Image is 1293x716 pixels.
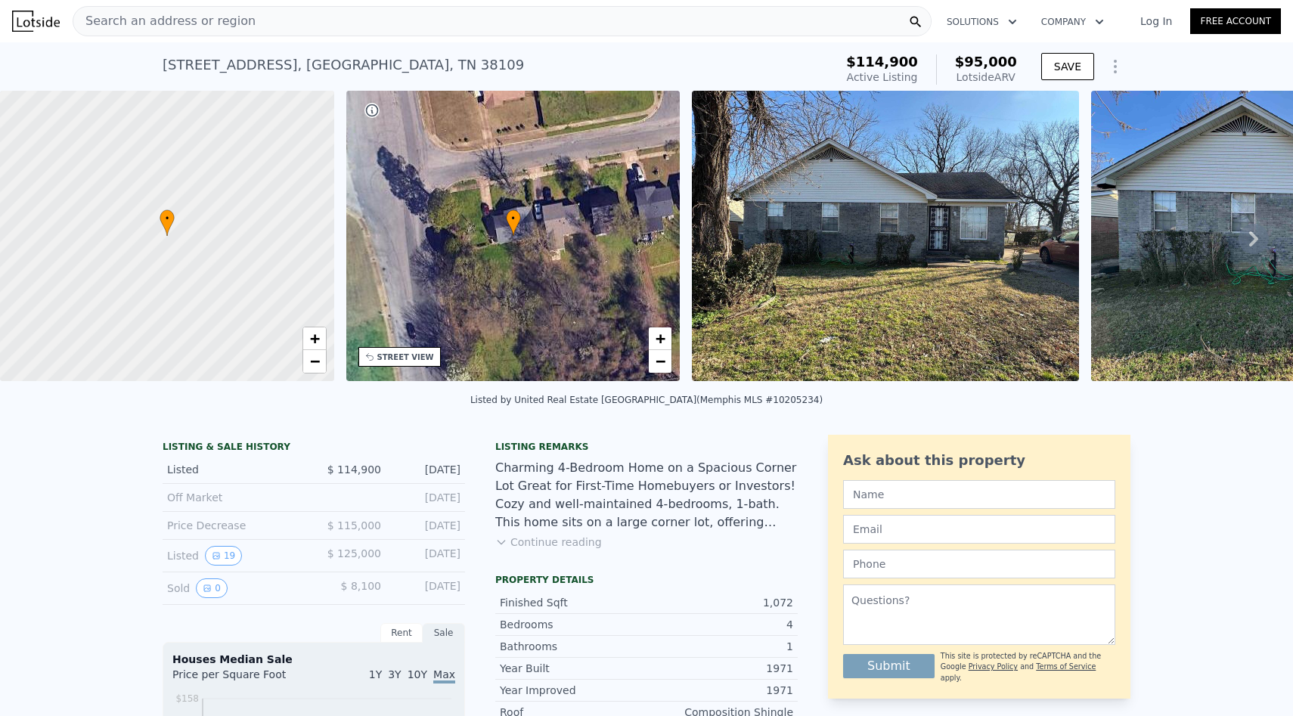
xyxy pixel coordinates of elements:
div: Price Decrease [167,518,302,533]
span: • [160,212,175,225]
a: Zoom out [649,350,671,373]
div: Listing remarks [495,441,798,453]
div: Listed [167,462,302,477]
div: Bathrooms [500,639,646,654]
div: 1 [646,639,793,654]
span: − [656,352,665,370]
span: $ 8,100 [341,580,381,592]
span: + [656,329,665,348]
span: 1Y [369,668,382,680]
button: Continue reading [495,535,602,550]
div: [DATE] [393,490,460,505]
button: Company [1029,8,1116,36]
div: Lotside ARV [955,70,1017,85]
div: Listed [167,546,302,566]
input: Name [843,480,1115,509]
div: Bedrooms [500,617,646,632]
div: Year Built [500,661,646,676]
div: • [160,209,175,236]
div: [STREET_ADDRESS] , [GEOGRAPHIC_DATA] , TN 38109 [163,54,524,76]
div: Finished Sqft [500,595,646,610]
div: [DATE] [393,518,460,533]
button: SAVE [1041,53,1094,80]
div: Sale [423,623,465,643]
span: Search an address or region [73,12,256,30]
div: 1971 [646,683,793,698]
span: 3Y [388,668,401,680]
div: 1,072 [646,595,793,610]
span: + [309,329,319,348]
div: [DATE] [393,462,460,477]
div: Ask about this property [843,450,1115,471]
span: $95,000 [955,54,1017,70]
button: Show Options [1100,51,1130,82]
img: Lotside [12,11,60,32]
a: Zoom in [649,327,671,350]
div: [DATE] [393,578,460,598]
div: LISTING & SALE HISTORY [163,441,465,456]
input: Phone [843,550,1115,578]
div: Property details [495,574,798,586]
div: Charming 4-Bedroom Home on a Spacious Corner Lot Great for First-Time Homebuyers or Investors! Co... [495,459,798,532]
span: − [309,352,319,370]
span: 10Y [408,668,427,680]
div: Sold [167,578,302,598]
img: Sale: 167695557 Parcel: 85638944 [692,91,1079,381]
a: Log In [1122,14,1190,29]
a: Free Account [1190,8,1281,34]
div: Houses Median Sale [172,652,455,667]
button: View historical data [205,546,242,566]
tspan: $158 [175,693,199,704]
button: Submit [843,654,935,678]
div: Listed by United Real Estate [GEOGRAPHIC_DATA] (Memphis MLS #10205234) [470,395,823,405]
a: Zoom out [303,350,326,373]
div: 4 [646,617,793,632]
span: Max [433,668,455,683]
button: Solutions [935,8,1029,36]
div: • [506,209,521,236]
div: STREET VIEW [377,352,434,363]
div: Off Market [167,490,302,505]
span: $114,900 [846,54,918,70]
div: 1971 [646,661,793,676]
a: Privacy Policy [969,662,1018,671]
input: Email [843,515,1115,544]
div: [DATE] [393,546,460,566]
span: • [506,212,521,225]
div: Price per Square Foot [172,667,314,691]
span: Active Listing [847,71,918,83]
a: Terms of Service [1036,662,1096,671]
div: Rent [380,623,423,643]
span: $ 114,900 [327,463,381,476]
div: Year Improved [500,683,646,698]
span: $ 125,000 [327,547,381,559]
div: This site is protected by reCAPTCHA and the Google and apply. [941,651,1115,683]
a: Zoom in [303,327,326,350]
span: $ 115,000 [327,519,381,532]
button: View historical data [196,578,228,598]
